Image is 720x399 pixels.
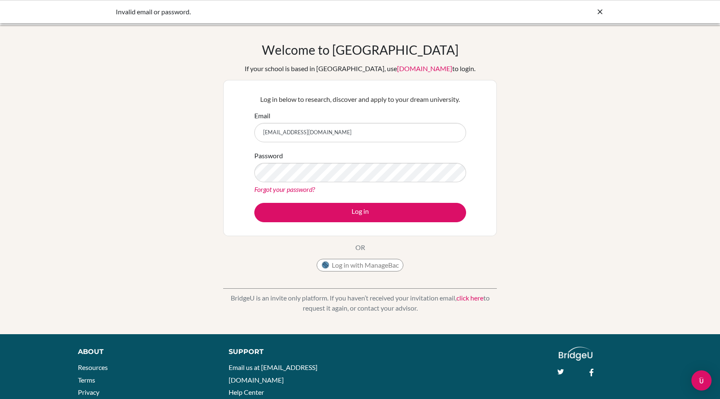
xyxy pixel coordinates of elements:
div: If your school is based in [GEOGRAPHIC_DATA], use to login. [245,64,475,74]
button: Log in [254,203,466,222]
div: About [78,347,210,357]
a: Email us at [EMAIL_ADDRESS][DOMAIN_NAME] [229,363,317,384]
a: Forgot your password? [254,185,315,193]
a: Privacy [78,388,99,396]
a: [DOMAIN_NAME] [397,64,452,72]
a: Help Center [229,388,264,396]
a: Resources [78,363,108,371]
p: Log in below to research, discover and apply to your dream university. [254,94,466,104]
img: logo_white@2x-f4f0deed5e89b7ecb1c2cc34c3e3d731f90f0f143d5ea2071677605dd97b5244.png [559,347,593,361]
button: Log in with ManageBac [317,259,403,271]
div: Invalid email or password. [116,7,478,17]
div: Open Intercom Messenger [691,370,712,391]
p: BridgeU is an invite only platform. If you haven’t received your invitation email, to request it ... [223,293,497,313]
a: Terms [78,376,95,384]
p: OR [355,242,365,253]
a: click here [456,294,483,302]
label: Password [254,151,283,161]
label: Email [254,111,270,121]
h1: Welcome to [GEOGRAPHIC_DATA] [262,42,459,57]
div: Support [229,347,351,357]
